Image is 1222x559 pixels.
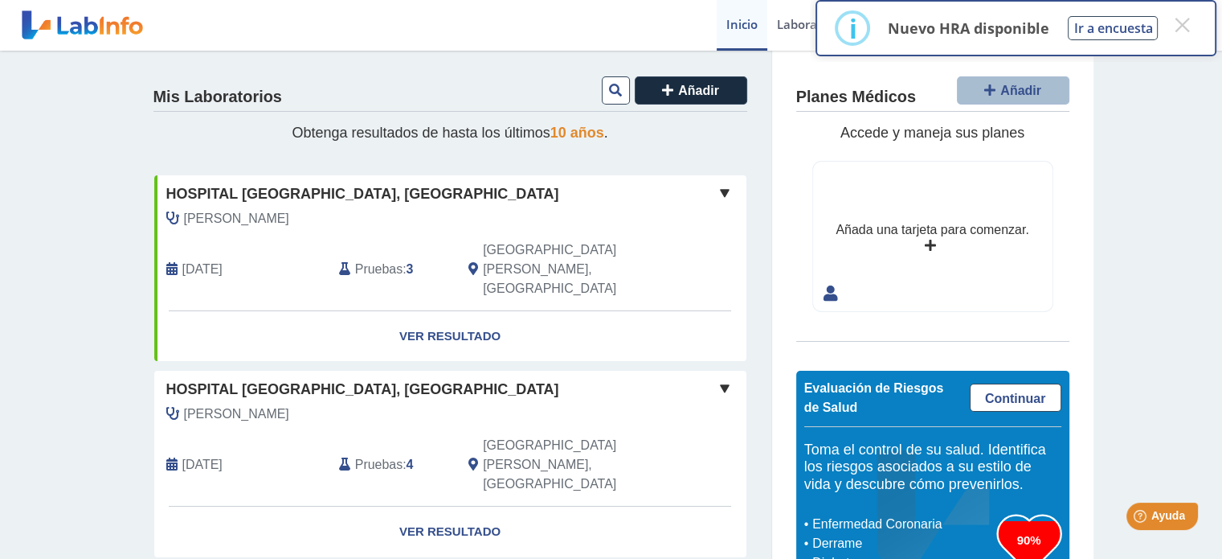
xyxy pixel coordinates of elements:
span: Accede y maneja sus planes [840,125,1024,141]
span: 2025-03-11 [182,455,223,475]
span: Continuar [985,392,1046,405]
button: Ir a encuesta [1068,16,1158,40]
a: Ver Resultado [154,507,746,557]
p: Nuevo HRA disponible [887,18,1048,38]
span: Pruebas [355,455,403,475]
button: Añadir [635,76,747,105]
a: Ver Resultado [154,311,746,362]
h3: 90% [997,530,1061,550]
li: Derrame [808,534,997,553]
span: San Juan, PR [483,240,660,298]
a: Continuar [970,384,1061,412]
div: i [848,14,856,43]
h4: Planes Médicos [796,88,916,107]
span: Torres Acevedo, Jose [184,405,289,424]
span: Añadir [678,84,719,97]
div: : [327,436,456,494]
span: San Juan, PR [483,436,660,494]
span: Obtenga resultados de hasta los últimos . [292,125,607,141]
span: Añadir [1000,84,1041,97]
h5: Toma el control de su salud. Identifica los riesgos asociados a su estilo de vida y descubre cómo... [804,442,1061,494]
span: 2025-09-04 [182,260,223,279]
span: Pruebas [355,260,403,279]
button: Añadir [957,76,1069,105]
span: Torres Acevedo, Jose [184,209,289,228]
div: : [327,240,456,298]
span: Hospital [GEOGRAPHIC_DATA], [GEOGRAPHIC_DATA] [166,379,559,401]
div: Añada una tarjeta para comenzar. [836,220,1028,240]
li: Enfermedad Coronaria [808,515,997,534]
b: 3 [407,262,414,276]
span: Hospital [GEOGRAPHIC_DATA], [GEOGRAPHIC_DATA] [166,183,559,205]
button: Close this dialog [1167,10,1196,39]
h4: Mis Laboratorios [153,88,282,107]
span: 10 años [550,125,604,141]
iframe: Help widget launcher [1079,496,1204,541]
span: Evaluación de Riesgos de Salud [804,381,944,414]
b: 4 [407,458,414,471]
